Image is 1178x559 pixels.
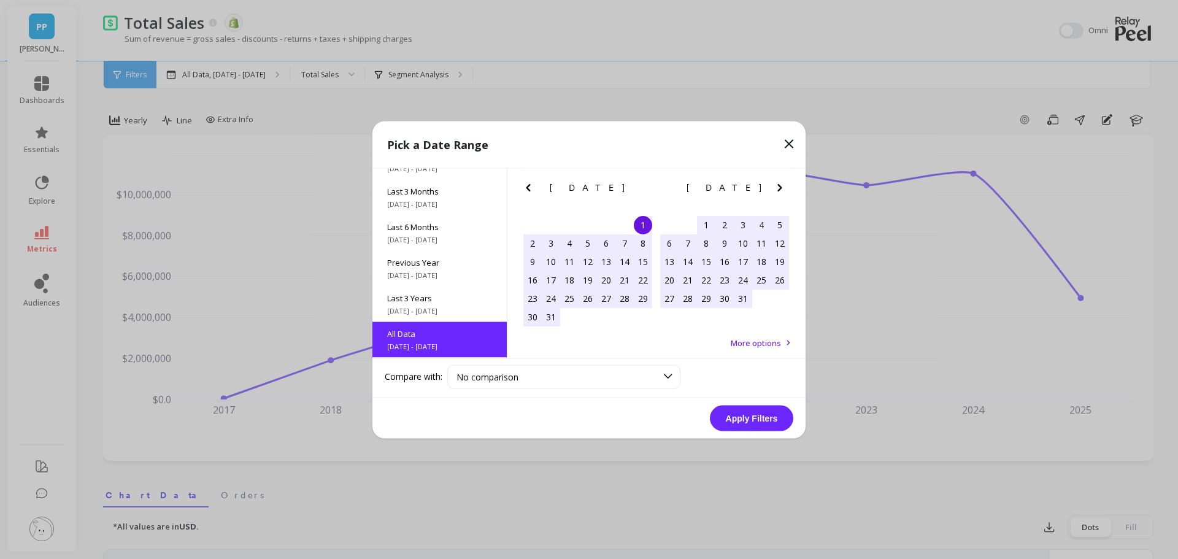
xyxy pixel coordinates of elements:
div: Choose Monday, July 17th, 2017 [542,271,560,289]
div: Choose Wednesday, August 30th, 2017 [715,289,734,307]
div: Choose Saturday, July 8th, 2017 [634,234,652,252]
span: [DATE] [687,182,763,192]
button: Next Month [636,180,655,199]
span: More options [731,337,781,348]
div: Choose Thursday, July 6th, 2017 [597,234,615,252]
div: Choose Saturday, July 1st, 2017 [634,215,652,234]
span: [DATE] - [DATE] [387,270,492,280]
div: Choose Saturday, August 26th, 2017 [771,271,789,289]
span: [DATE] - [DATE] [387,163,492,173]
p: Pick a Date Range [387,136,488,153]
button: Previous Month [658,180,677,199]
div: Choose Tuesday, August 29th, 2017 [697,289,715,307]
span: No comparison [456,371,518,382]
label: Compare with: [385,371,442,383]
div: Choose Saturday, August 12th, 2017 [771,234,789,252]
div: Choose Sunday, August 27th, 2017 [660,289,679,307]
div: Choose Friday, August 4th, 2017 [752,215,771,234]
div: Choose Sunday, July 2nd, 2017 [523,234,542,252]
div: Choose Saturday, July 15th, 2017 [634,252,652,271]
div: Choose Monday, July 10th, 2017 [542,252,560,271]
div: Choose Saturday, August 19th, 2017 [771,252,789,271]
div: Choose Friday, July 14th, 2017 [615,252,634,271]
button: Next Month [772,180,792,199]
div: Choose Friday, July 21st, 2017 [615,271,634,289]
div: Choose Tuesday, July 18th, 2017 [560,271,579,289]
span: Last 3 Months [387,185,492,196]
div: Choose Thursday, August 24th, 2017 [734,271,752,289]
span: Previous Year [387,256,492,268]
div: Choose Monday, August 28th, 2017 [679,289,697,307]
div: Choose Monday, July 31st, 2017 [542,307,560,326]
div: Choose Tuesday, July 25th, 2017 [560,289,579,307]
div: Choose Tuesday, July 11th, 2017 [560,252,579,271]
div: Choose Sunday, July 23rd, 2017 [523,289,542,307]
div: Choose Monday, July 24th, 2017 [542,289,560,307]
div: month 2017-08 [660,215,789,307]
div: Choose Tuesday, August 22nd, 2017 [697,271,715,289]
div: Choose Friday, August 11th, 2017 [752,234,771,252]
div: Choose Friday, July 7th, 2017 [615,234,634,252]
span: Last 3 Years [387,292,492,303]
div: Choose Sunday, July 9th, 2017 [523,252,542,271]
button: Apply Filters [710,405,793,431]
span: Last 6 Months [387,221,492,232]
div: Choose Saturday, July 29th, 2017 [634,289,652,307]
div: Choose Thursday, July 13th, 2017 [597,252,615,271]
div: Choose Sunday, August 6th, 2017 [660,234,679,252]
div: Choose Thursday, July 27th, 2017 [597,289,615,307]
div: Choose Tuesday, August 15th, 2017 [697,252,715,271]
div: Choose Thursday, August 3rd, 2017 [734,215,752,234]
div: Choose Sunday, August 13th, 2017 [660,252,679,271]
span: [DATE] - [DATE] [387,199,492,209]
div: Choose Tuesday, July 4th, 2017 [560,234,579,252]
div: Choose Wednesday, August 9th, 2017 [715,234,734,252]
div: Choose Monday, August 21st, 2017 [679,271,697,289]
span: All Data [387,328,492,339]
div: Choose Monday, July 3rd, 2017 [542,234,560,252]
div: Choose Wednesday, July 26th, 2017 [579,289,597,307]
div: Choose Wednesday, July 19th, 2017 [579,271,597,289]
span: [DATE] - [DATE] [387,234,492,244]
span: [DATE] - [DATE] [387,341,492,351]
div: Choose Friday, August 18th, 2017 [752,252,771,271]
div: Choose Wednesday, July 5th, 2017 [579,234,597,252]
div: month 2017-07 [523,215,652,326]
div: Choose Saturday, July 22nd, 2017 [634,271,652,289]
button: Previous Month [521,180,541,199]
div: Choose Wednesday, July 12th, 2017 [579,252,597,271]
div: Choose Saturday, August 5th, 2017 [771,215,789,234]
div: Choose Friday, August 25th, 2017 [752,271,771,289]
div: Choose Tuesday, August 8th, 2017 [697,234,715,252]
span: [DATE] [550,182,626,192]
div: Choose Sunday, July 30th, 2017 [523,307,542,326]
div: Choose Wednesday, August 2nd, 2017 [715,215,734,234]
span: [DATE] - [DATE] [387,306,492,315]
div: Choose Thursday, August 10th, 2017 [734,234,752,252]
div: Choose Wednesday, August 23rd, 2017 [715,271,734,289]
div: Choose Tuesday, August 1st, 2017 [697,215,715,234]
div: Choose Sunday, August 20th, 2017 [660,271,679,289]
div: Choose Monday, August 14th, 2017 [679,252,697,271]
div: Choose Thursday, August 17th, 2017 [734,252,752,271]
div: Choose Monday, August 7th, 2017 [679,234,697,252]
div: Choose Thursday, July 20th, 2017 [597,271,615,289]
div: Choose Wednesday, August 16th, 2017 [715,252,734,271]
div: Choose Thursday, August 31st, 2017 [734,289,752,307]
div: Choose Friday, July 28th, 2017 [615,289,634,307]
div: Choose Sunday, July 16th, 2017 [523,271,542,289]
